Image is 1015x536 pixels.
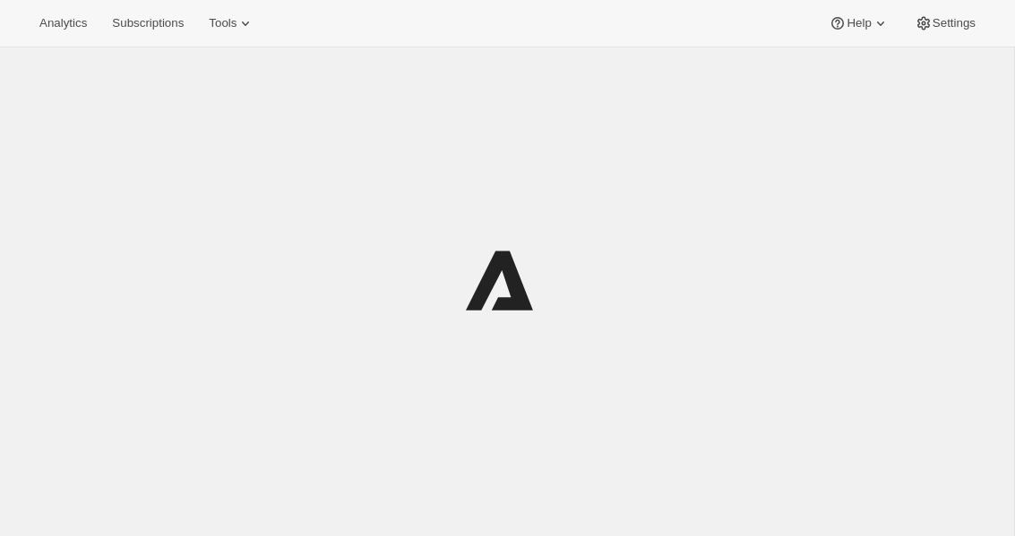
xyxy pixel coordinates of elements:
span: Subscriptions [112,16,184,30]
span: Analytics [39,16,87,30]
span: Tools [209,16,237,30]
span: Settings [933,16,976,30]
button: Help [818,11,899,36]
span: Help [847,16,871,30]
button: Settings [904,11,986,36]
button: Analytics [29,11,98,36]
button: Tools [198,11,265,36]
button: Subscriptions [101,11,194,36]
